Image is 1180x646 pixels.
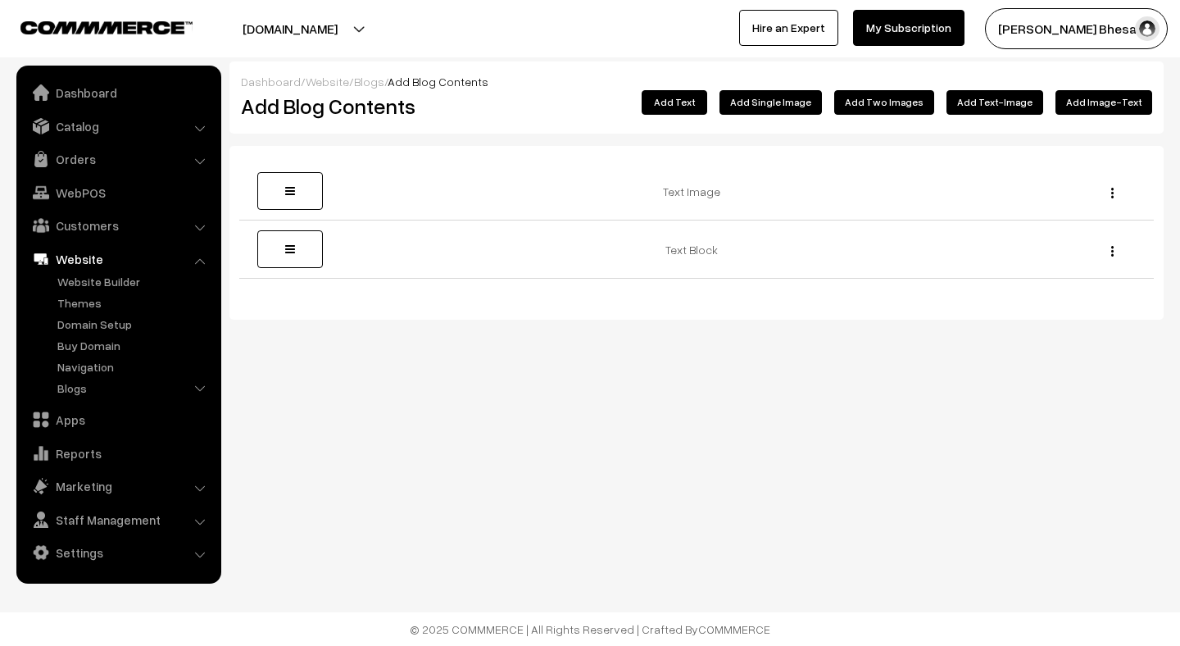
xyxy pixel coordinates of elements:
[946,90,1043,115] button: Add Text-Image
[20,439,216,468] a: Reports
[20,144,216,174] a: Orders
[53,316,216,333] a: Domain Setup
[20,78,216,107] a: Dashboard
[20,211,216,240] a: Customers
[53,358,216,375] a: Navigation
[53,337,216,354] a: Buy Domain
[53,380,216,397] a: Blogs
[985,8,1168,49] button: [PERSON_NAME] Bhesani…
[331,221,1063,279] td: Text Block
[20,178,216,207] a: WebPOS
[1111,188,1114,198] img: Menu
[241,73,1152,90] div: / / /
[739,10,838,46] a: Hire an Expert
[20,471,216,501] a: Marketing
[20,538,216,567] a: Settings
[1055,90,1152,115] button: Add Image-Text
[241,93,529,119] h2: Add Blog Contents
[20,16,164,36] a: COMMMERCE
[1135,16,1160,41] img: user
[1111,246,1114,257] img: Menu
[20,405,216,434] a: Apps
[20,244,216,274] a: Website
[20,21,193,34] img: COMMMERCE
[53,294,216,312] a: Themes
[306,75,349,89] a: Website
[853,10,964,46] a: My Subscription
[331,162,1063,221] td: Text Image
[719,90,822,115] button: Add Single Image
[388,75,488,89] span: Add Blog Contents
[698,622,770,636] a: COMMMERCE
[241,75,301,89] a: Dashboard
[20,505,216,535] a: Staff Management
[185,8,395,49] button: [DOMAIN_NAME]
[834,90,934,115] button: Add Two Images
[53,273,216,290] a: Website Builder
[354,75,384,89] a: Blogs
[642,90,707,115] button: Add Text
[20,111,216,141] a: Catalog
